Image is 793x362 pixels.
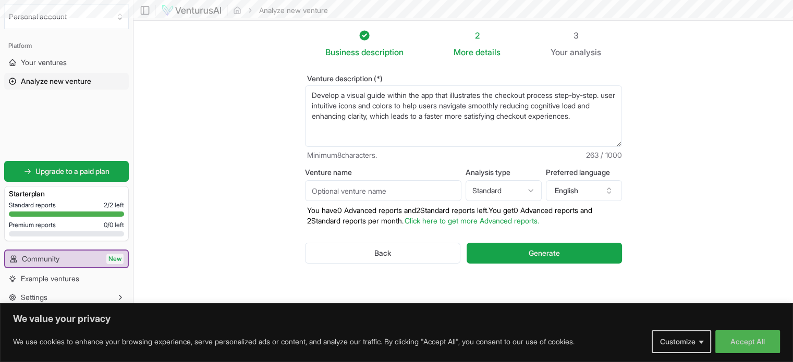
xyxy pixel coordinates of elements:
p: You have 0 Advanced reports and 2 Standard reports left. Y ou get 0 Advanced reports and 2 Standa... [305,205,622,226]
h3: Starter plan [9,189,124,199]
span: Community [22,254,59,264]
input: Optional venture name [305,180,461,201]
span: Business [325,46,359,58]
span: New [106,254,124,264]
span: Your ventures [21,57,67,68]
button: Customize [652,330,711,353]
p: We value your privacy [13,313,780,325]
span: description [361,47,404,57]
button: English [546,180,622,201]
a: Example ventures [4,270,129,287]
span: 0 / 0 left [104,221,124,229]
div: Platform [4,38,129,54]
button: Accept All [715,330,780,353]
span: Minimum 8 characters. [307,150,377,160]
button: Settings [4,289,129,306]
a: CommunityNew [5,251,128,267]
a: Click here to get more Advanced reports. [405,216,539,225]
span: Settings [21,292,47,303]
div: 2 [454,29,501,42]
label: Preferred language [546,169,622,176]
span: Example ventures [21,273,79,284]
span: Upgrade to a paid plan [35,166,109,177]
span: Generate [529,248,560,258]
span: More [454,46,473,58]
span: Your [551,46,568,58]
p: We use cookies to enhance your browsing experience, serve personalized ads or content, and analyz... [13,335,575,348]
button: Generate [467,243,621,264]
span: Standard reports [9,201,56,209]
span: Analyze new venture [21,76,91,86]
label: Analysis type [466,169,542,176]
span: Premium reports [9,221,56,229]
button: Back [305,243,461,264]
label: Venture name [305,169,461,176]
span: analysis [570,47,601,57]
span: details [475,47,501,57]
a: Upgrade to a paid plan [4,161,129,182]
a: Your ventures [4,54,129,71]
a: Analyze new venture [4,73,129,90]
span: 263 / 1000 [586,150,622,160]
span: 2 / 2 left [104,201,124,209]
label: Venture description (*) [305,75,622,82]
div: 3 [551,29,601,42]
